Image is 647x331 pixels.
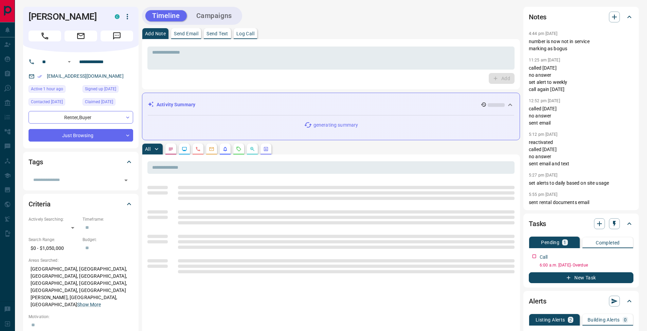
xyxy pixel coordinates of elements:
[29,199,51,209] h2: Criteria
[529,272,633,283] button: New Task
[569,317,572,322] p: 2
[148,98,514,111] div: Activity Summary
[29,129,133,142] div: Just Browsing
[83,98,133,108] div: Sat Jul 16 2022
[174,31,198,36] p: Send Email
[529,192,558,197] p: 5:55 pm [DATE]
[596,240,620,245] p: Completed
[529,105,633,127] p: called [DATE] no answer sent email
[313,122,358,129] p: generating summary
[115,14,120,19] div: condos.ca
[121,176,131,185] button: Open
[31,86,63,92] span: Active 1 hour ago
[29,31,61,41] span: Call
[529,58,560,62] p: 11:25 am [DATE]
[77,301,101,308] button: Show More
[29,257,133,263] p: Areas Searched:
[529,139,633,167] p: reactivated called [DATE] no answer sent email and text
[182,146,187,152] svg: Lead Browsing Activity
[65,31,97,41] span: Email
[529,216,633,232] div: Tasks
[250,146,255,152] svg: Opportunities
[529,218,546,229] h2: Tasks
[536,317,565,322] p: Listing Alerts
[145,147,150,151] p: All
[529,31,558,36] p: 4:44 pm [DATE]
[29,157,43,167] h2: Tags
[529,296,546,307] h2: Alerts
[236,31,254,36] p: Log Call
[85,98,113,105] span: Claimed [DATE]
[529,98,560,103] p: 12:52 pm [DATE]
[29,196,133,212] div: Criteria
[29,237,79,243] p: Search Range:
[29,216,79,222] p: Actively Searching:
[529,132,558,137] p: 5:12 pm [DATE]
[29,11,105,22] h1: [PERSON_NAME]
[529,12,546,22] h2: Notes
[529,38,633,52] p: number is now not in service marking as bogus
[101,31,133,41] span: Message
[85,86,116,92] span: Signed up [DATE]
[529,65,633,93] p: called [DATE] no answer set alert to weekly call again [DATE]
[529,293,633,309] div: Alerts
[529,180,633,187] p: set alerts to daily based on site usage
[195,146,201,152] svg: Calls
[37,74,42,79] svg: Email Verified
[529,9,633,25] div: Notes
[29,111,133,124] div: Renter , Buyer
[588,317,620,322] p: Building Alerts
[31,98,63,105] span: Contacted [DATE]
[168,146,174,152] svg: Notes
[29,314,133,320] p: Motivation:
[190,10,239,21] button: Campaigns
[47,73,124,79] a: [EMAIL_ADDRESS][DOMAIN_NAME]
[29,98,79,108] div: Wed Jun 18 2025
[222,146,228,152] svg: Listing Alerts
[263,146,269,152] svg: Agent Actions
[563,240,566,245] p: 1
[29,263,133,310] p: [GEOGRAPHIC_DATA], [GEOGRAPHIC_DATA], [GEOGRAPHIC_DATA], [GEOGRAPHIC_DATA], [GEOGRAPHIC_DATA], [G...
[540,262,633,268] p: 6:00 a.m. [DATE] - Overdue
[236,146,241,152] svg: Requests
[540,254,548,261] p: Call
[157,101,195,108] p: Activity Summary
[83,237,133,243] p: Budget:
[145,31,166,36] p: Add Note
[541,240,559,245] p: Pending
[145,10,187,21] button: Timeline
[29,154,133,170] div: Tags
[83,216,133,222] p: Timeframe:
[209,146,214,152] svg: Emails
[29,243,79,254] p: $0 - $1,050,000
[29,85,79,95] div: Tue Sep 16 2025
[206,31,228,36] p: Send Text
[83,85,133,95] div: Sat Jul 16 2022
[529,173,558,178] p: 5:27 pm [DATE]
[624,317,627,322] p: 0
[529,199,633,206] p: sent rental documents email
[65,58,73,66] button: Open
